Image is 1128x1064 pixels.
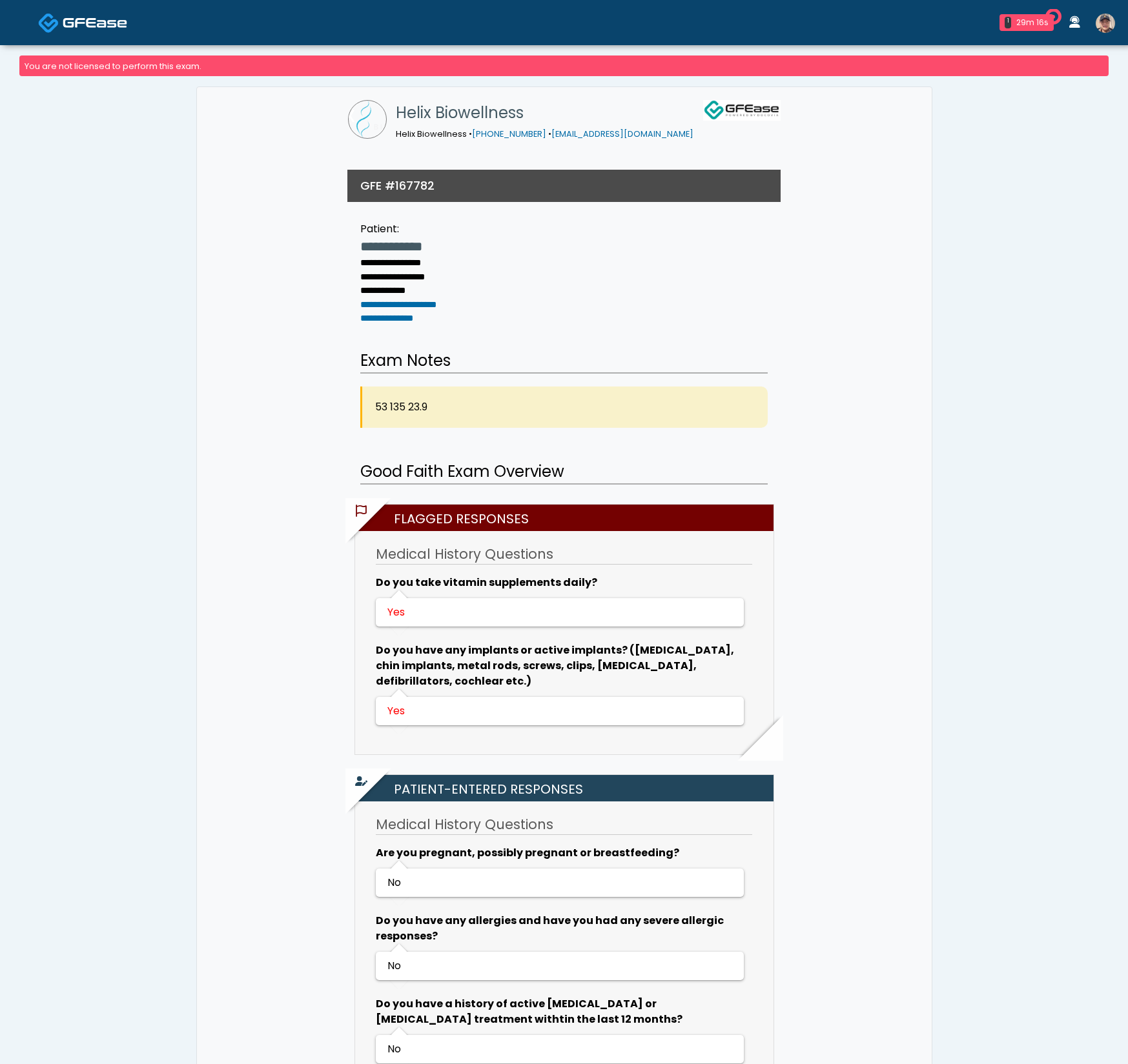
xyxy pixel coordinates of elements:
div: 29m 16s [1016,17,1049,28]
small: Helix Biowellness [396,128,693,139]
a: Docovia [38,1,127,43]
div: Yes [387,605,729,620]
span: No [387,958,401,973]
span: • [469,128,472,139]
h1: Helix Biowellness [396,100,693,126]
h3: GFE #167782 [360,177,435,194]
b: Do you have any implants or active implants? ([MEDICAL_DATA], chin implants, metal rods, screws, ... [376,643,734,688]
span: No [387,1041,401,1056]
a: [PHONE_NUMBER] [472,128,546,139]
h2: Flagged Responses [362,505,774,531]
b: Do you have any allergies and have you had any severe allergic responses? [376,913,724,943]
div: Patient: [360,221,436,237]
img: Amos GFE [1096,14,1115,33]
div: 1 [1005,17,1011,28]
img: Helix Biowellness [348,100,387,139]
img: Docovia [63,16,127,29]
b: Do you have a history of active [MEDICAL_DATA] or [MEDICAL_DATA] treatment withtin the last 12 mo... [376,996,682,1027]
small: You are not licensed to perform this exam. [25,61,201,72]
h2: Good Faith Exam Overview [360,460,768,485]
img: Docovia [38,12,59,34]
h2: Exam Notes [360,349,768,374]
a: 1 29m 16s [992,9,1061,36]
img: GFEase Logo [703,100,781,121]
h2: Patient-entered Responses [362,775,774,801]
b: Are you pregnant, possibly pregnant or breastfeeding? [376,845,679,860]
span: No [387,875,401,890]
div: Yes [387,703,729,719]
a: [EMAIL_ADDRESS][DOMAIN_NAME] [551,128,693,139]
h3: Medical History Questions [376,815,752,835]
div: 53 135 23.9 [360,386,768,428]
h3: Medical History Questions [376,545,752,565]
span: • [548,128,551,139]
b: Do you take vitamin supplements daily? [376,575,597,590]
